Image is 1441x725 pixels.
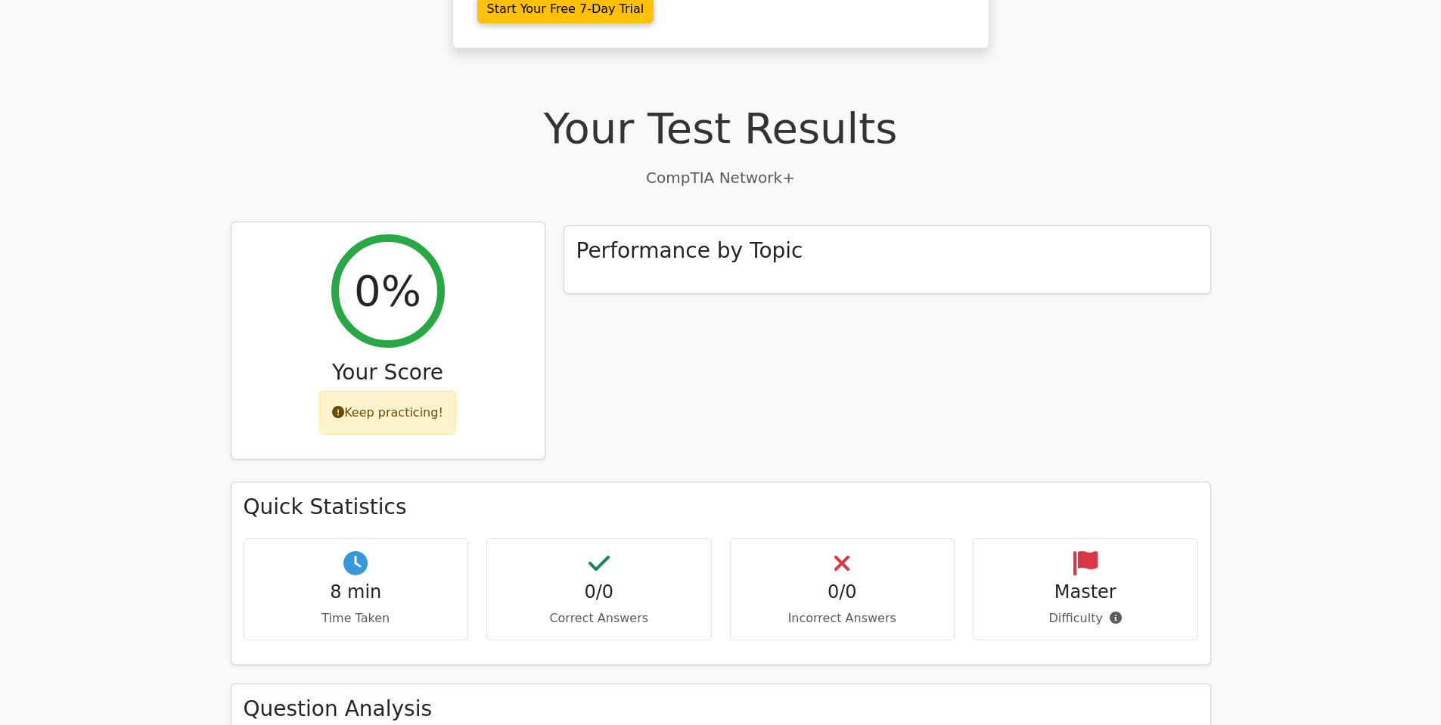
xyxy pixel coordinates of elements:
h4: 0/0 [743,581,943,603]
h3: Performance by Topic [576,238,803,264]
h4: 8 min [256,581,456,603]
h3: Your Score [244,360,533,386]
p: CompTIA Network+ [231,166,1211,189]
h3: Quick Statistics [244,494,1198,520]
h2: 0% [354,265,421,316]
p: Difficulty [986,609,1185,627]
p: Time Taken [256,609,456,627]
h1: Your Test Results [231,103,1211,153]
div: Keep practicing! [319,391,456,435]
h4: Master [986,581,1185,603]
h3: Question Analysis [244,696,1198,722]
p: Incorrect Answers [743,609,943,627]
h4: 0/0 [499,581,699,603]
p: Correct Answers [499,609,699,627]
